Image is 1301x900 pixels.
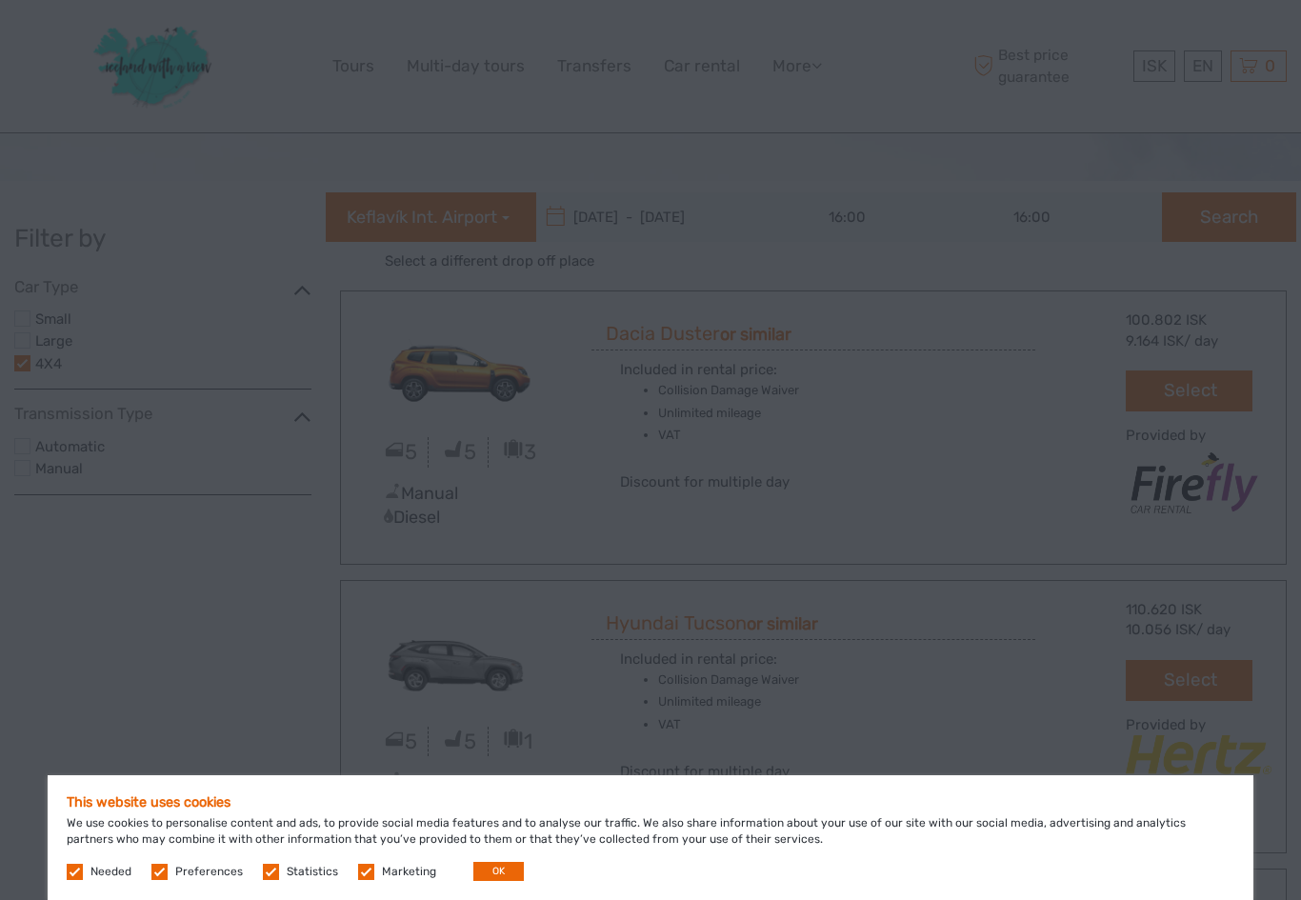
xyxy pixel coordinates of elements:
[219,30,242,52] button: Open LiveChat chat widget
[48,775,1253,900] div: We use cookies to personalise content and ads, to provide social media features and to analyse ou...
[287,864,338,880] label: Statistics
[382,864,436,880] label: Marketing
[27,33,215,49] p: We're away right now. Please check back later!
[175,864,243,880] label: Preferences
[67,794,1234,810] h5: This website uses cookies
[473,862,524,881] button: OK
[90,864,131,880] label: Needed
